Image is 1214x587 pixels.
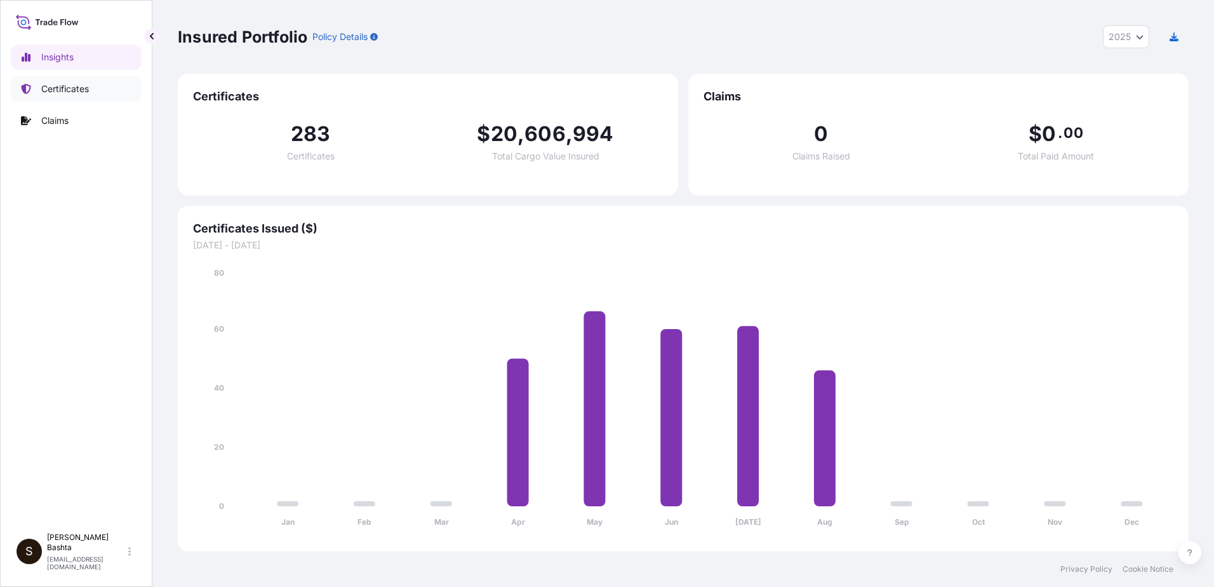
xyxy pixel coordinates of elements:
[1018,152,1094,161] span: Total Paid Amount
[1064,128,1083,138] span: 00
[41,83,89,95] p: Certificates
[178,27,307,47] p: Insured Portfolio
[704,89,1173,104] span: Claims
[193,221,1173,236] span: Certificates Issued ($)
[587,517,603,527] tspan: May
[291,124,331,144] span: 283
[814,124,828,144] span: 0
[11,76,142,102] a: Certificates
[47,555,126,570] p: [EMAIL_ADDRESS][DOMAIN_NAME]
[573,124,614,144] span: 994
[817,517,832,527] tspan: Aug
[312,30,368,43] p: Policy Details
[434,517,449,527] tspan: Mar
[214,324,224,334] tspan: 60
[41,114,69,127] p: Claims
[41,51,74,64] p: Insights
[1123,564,1173,574] a: Cookie Notice
[219,501,224,511] tspan: 0
[1103,25,1149,48] button: Year Selector
[1124,517,1139,527] tspan: Dec
[1042,124,1056,144] span: 0
[1029,124,1042,144] span: $
[895,517,909,527] tspan: Sep
[214,268,224,278] tspan: 80
[491,124,517,144] span: 20
[193,239,1173,252] span: [DATE] - [DATE]
[287,152,335,161] span: Certificates
[1109,30,1131,43] span: 2025
[281,517,295,527] tspan: Jan
[357,517,371,527] tspan: Feb
[214,442,224,452] tspan: 20
[972,517,985,527] tspan: Oct
[25,545,33,558] span: S
[1058,128,1062,138] span: .
[517,124,524,144] span: ,
[665,517,678,527] tspan: Jun
[1060,564,1112,574] a: Privacy Policy
[477,124,490,144] span: $
[492,152,599,161] span: Total Cargo Value Insured
[735,517,761,527] tspan: [DATE]
[1048,517,1063,527] tspan: Nov
[214,383,224,393] tspan: 40
[11,44,142,70] a: Insights
[11,108,142,133] a: Claims
[792,152,850,161] span: Claims Raised
[566,124,573,144] span: ,
[193,89,663,104] span: Certificates
[511,517,525,527] tspan: Apr
[47,532,126,553] p: [PERSON_NAME] Bashta
[524,124,566,144] span: 606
